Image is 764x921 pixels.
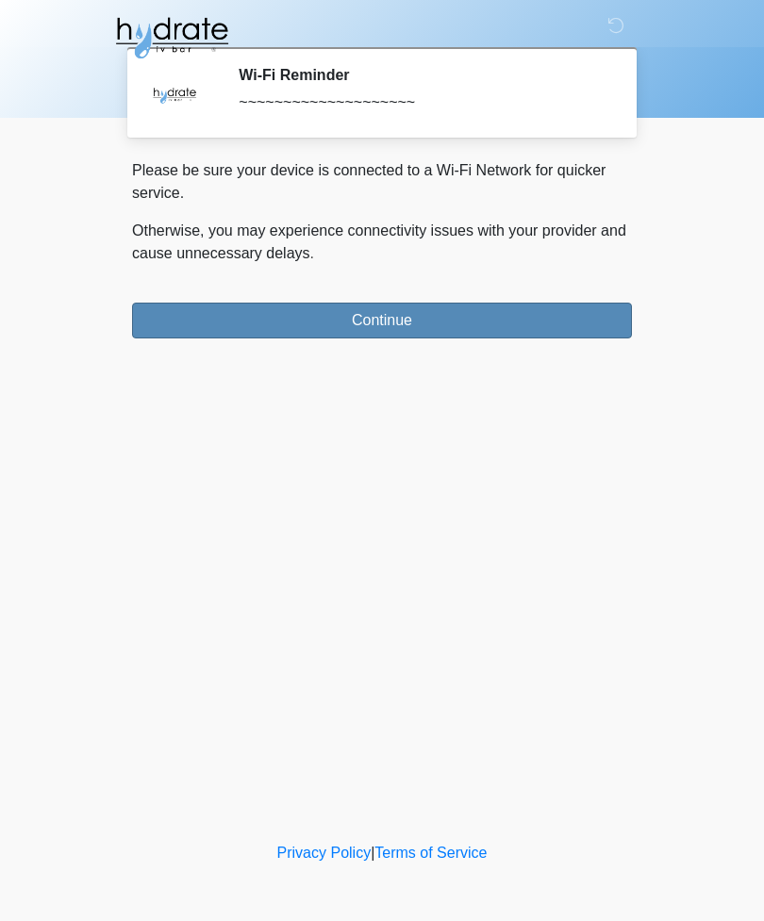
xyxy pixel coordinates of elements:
[277,845,372,861] a: Privacy Policy
[132,220,632,265] p: Otherwise, you may experience connectivity issues with your provider and cause unnecessary delays
[132,303,632,338] button: Continue
[310,245,314,261] span: .
[113,14,230,61] img: Hydrate IV Bar - Fort Collins Logo
[239,91,604,114] div: ~~~~~~~~~~~~~~~~~~~~
[371,845,374,861] a: |
[374,845,487,861] a: Terms of Service
[146,66,203,123] img: Agent Avatar
[132,159,632,205] p: Please be sure your device is connected to a Wi-Fi Network for quicker service.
